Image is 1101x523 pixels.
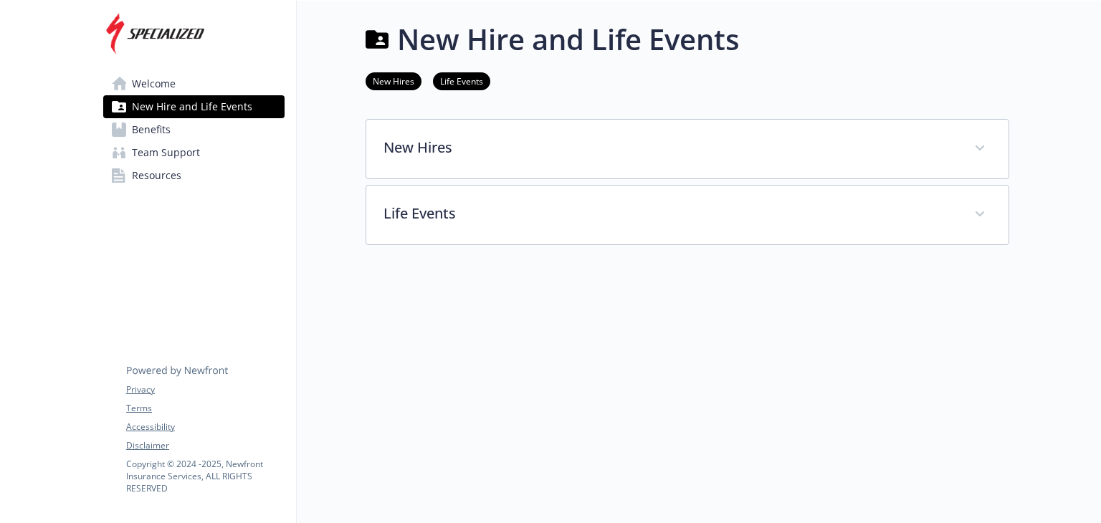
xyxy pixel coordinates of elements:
span: Benefits [132,118,171,141]
a: Disclaimer [126,439,284,452]
p: Copyright © 2024 - 2025 , Newfront Insurance Services, ALL RIGHTS RESERVED [126,458,284,494]
a: Life Events [433,74,490,87]
a: Accessibility [126,421,284,433]
a: Welcome [103,72,285,95]
h1: New Hire and Life Events [397,18,739,61]
div: New Hires [366,120,1009,178]
a: Privacy [126,383,284,396]
p: New Hires [383,137,957,158]
a: Resources [103,164,285,187]
a: New Hire and Life Events [103,95,285,118]
a: Terms [126,402,284,415]
span: Welcome [132,72,176,95]
span: Team Support [132,141,200,164]
span: Resources [132,164,181,187]
p: Life Events [383,203,957,224]
a: Team Support [103,141,285,164]
a: Benefits [103,118,285,141]
a: New Hires [366,74,421,87]
span: New Hire and Life Events [132,95,252,118]
div: Life Events [366,186,1009,244]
